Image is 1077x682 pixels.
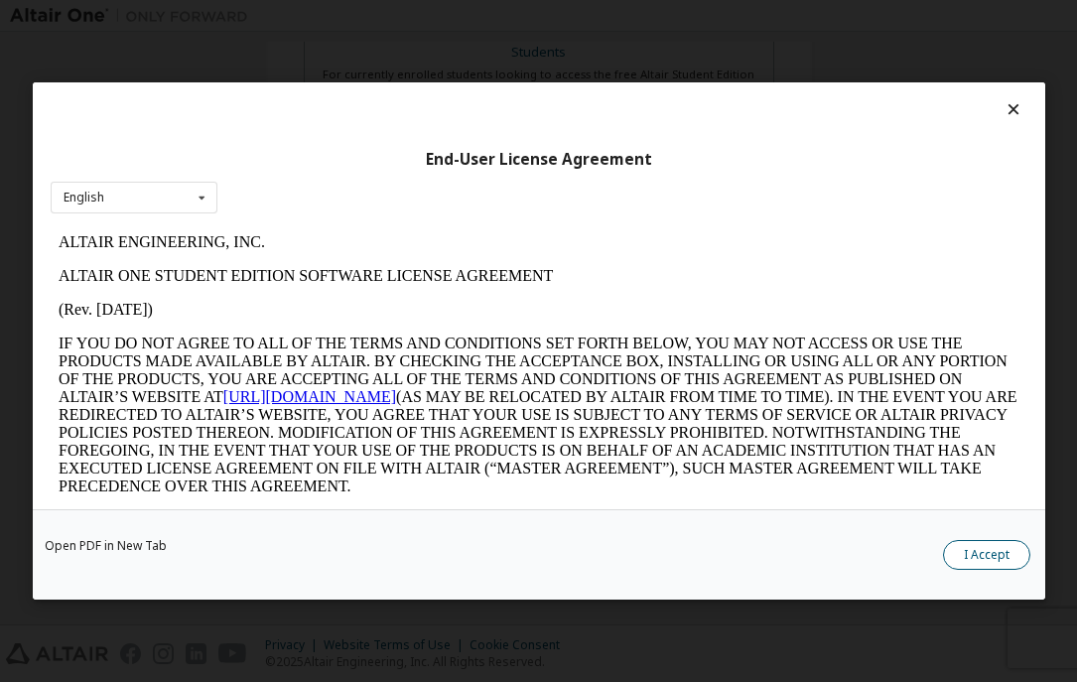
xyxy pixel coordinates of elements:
[45,540,167,552] a: Open PDF in New Tab
[8,42,969,60] p: ALTAIR ONE STUDENT EDITION SOFTWARE LICENSE AGREEMENT
[8,8,969,26] p: ALTAIR ENGINEERING, INC.
[943,540,1030,570] button: I Accept
[8,109,969,270] p: IF YOU DO NOT AGREE TO ALL OF THE TERMS AND CONDITIONS SET FORTH BELOW, YOU MAY NOT ACCESS OR USE...
[8,286,969,375] p: This Altair One Student Edition Software License Agreement (“Agreement”) is between Altair Engine...
[8,75,969,93] p: (Rev. [DATE])
[173,163,345,180] a: [URL][DOMAIN_NAME]
[64,192,104,204] div: English
[51,150,1027,170] div: End-User License Agreement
